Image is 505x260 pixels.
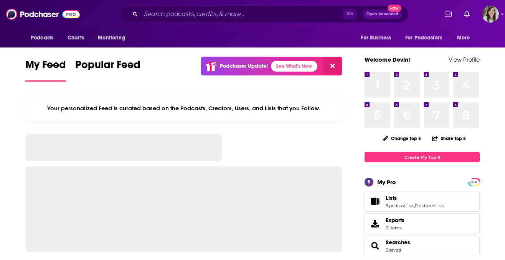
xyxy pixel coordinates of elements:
span: 0 items [386,225,404,231]
button: Open AdvancedNew [363,10,402,19]
a: 3 podcast lists [386,203,414,208]
button: open menu [452,31,480,45]
a: PRO [469,179,479,185]
input: Search podcasts, credits, & more... [141,8,343,20]
button: Change Top 8 [378,134,426,143]
a: Welcome Devin! [365,56,410,63]
div: Your personalized Feed is curated based on the Podcasts, Creators, Users, and Lists that you Follow. [25,95,342,121]
span: Charts [68,33,84,43]
img: User Profile [482,6,499,23]
span: , [414,203,415,208]
span: Exports [367,218,383,229]
div: My Pro [377,178,396,186]
a: Lists [386,195,444,201]
button: open menu [25,31,63,45]
span: More [457,33,470,43]
button: open menu [355,31,401,45]
span: Exports [386,217,404,224]
img: Podchaser - Follow, Share and Rate Podcasts [6,7,80,21]
div: Search podcasts, credits, & more... [120,5,408,23]
a: View Profile [449,56,480,63]
a: Lists [367,196,383,207]
a: Searches [367,240,383,251]
p: Podchaser Update! [220,63,268,69]
button: Share Top 8 [432,131,466,146]
a: See What's New [271,61,317,72]
span: Popular Feed [75,58,140,76]
a: 0 episode lists [415,203,444,208]
span: My Feed [25,58,66,76]
span: Lists [386,195,397,201]
a: 3 saved [386,247,401,253]
a: Exports [365,213,480,234]
a: Create My Top 8 [365,152,480,162]
span: For Podcasters [405,33,442,43]
button: open menu [92,31,135,45]
span: Monitoring [98,33,125,43]
button: Show profile menu [482,6,499,23]
span: Podcasts [31,33,53,43]
span: Open Advanced [366,12,398,16]
a: Show notifications dropdown [461,8,473,21]
span: For Business [361,33,391,43]
a: Popular Feed [75,58,140,82]
span: New [388,5,401,12]
span: PRO [469,179,479,185]
a: My Feed [25,58,66,82]
span: Lists [365,191,480,212]
button: open menu [400,31,453,45]
a: Searches [386,239,410,246]
a: Charts [63,31,89,45]
span: Searches [365,235,480,256]
span: ⌘ K [343,9,357,19]
a: Show notifications dropdown [442,8,455,21]
span: Logged in as devinandrade [482,6,499,23]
